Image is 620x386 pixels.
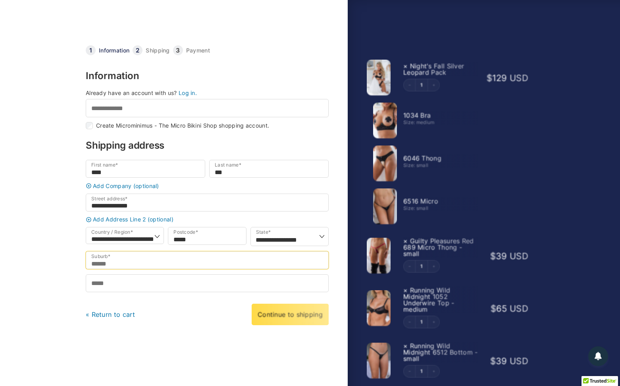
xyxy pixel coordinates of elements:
[99,48,129,53] a: Information
[84,217,331,223] a: Add Address Line 2 (optional)
[86,89,177,96] span: Already have an account with us?
[86,141,329,150] h3: Shipping address
[146,48,169,53] a: Shipping
[86,310,135,318] a: « Return to cart
[86,71,329,81] h3: Information
[84,183,331,189] a: Add Company (optional)
[96,123,269,128] label: Create Microminimus - The Micro Bikini Shop shopping account.
[179,89,197,96] a: Log in.
[186,48,210,53] a: Payment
